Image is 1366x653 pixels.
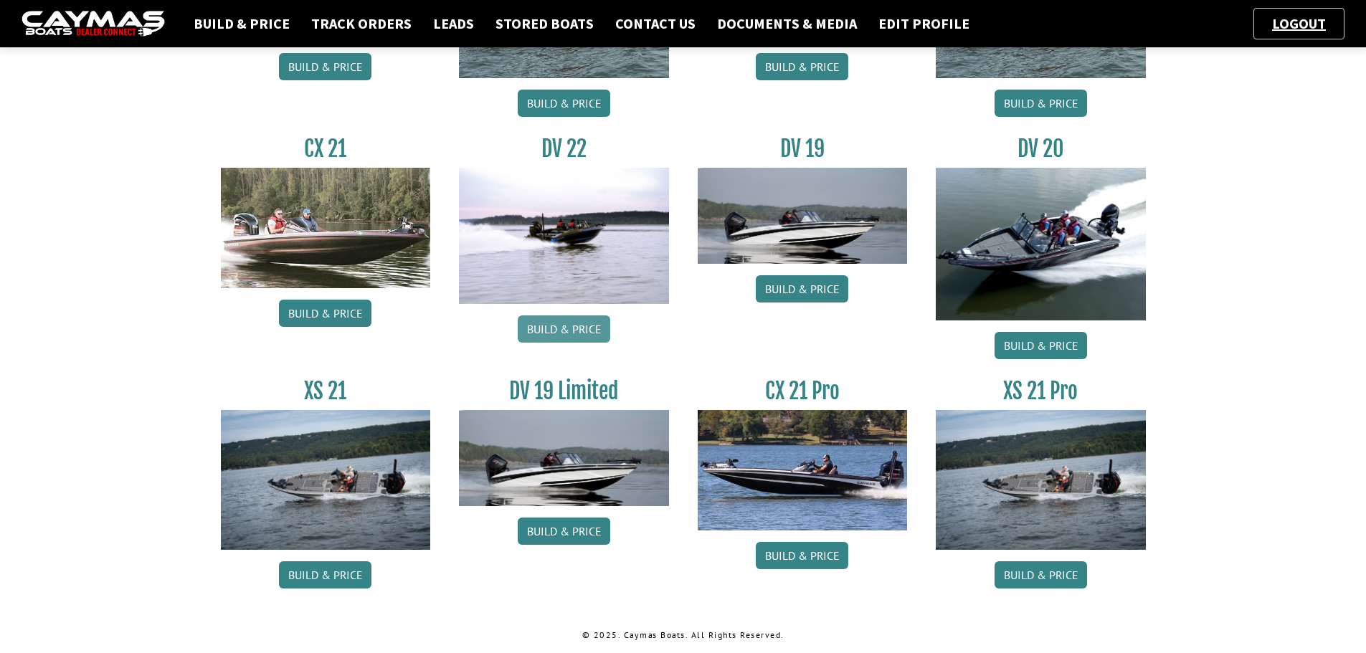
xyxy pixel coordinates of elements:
a: Build & Price [279,561,371,588]
a: Documents & Media [710,14,864,33]
a: Build & Price [279,53,371,80]
h3: XS 21 Pro [936,378,1146,404]
img: XS_21_thumbnail.jpg [936,410,1146,550]
a: Build & Price [518,315,610,343]
h3: DV 20 [936,135,1146,162]
a: Build & Price [995,561,1087,588]
a: Build & Price [279,300,371,327]
img: CX21_thumb.jpg [221,168,431,288]
h3: CX 21 [221,135,431,162]
a: Build & Price [995,332,1087,359]
h3: DV 19 Limited [459,378,669,404]
a: Build & Price [518,90,610,117]
h3: DV 19 [698,135,908,162]
img: DV_20_from_website_for_caymas_connect.png [936,168,1146,320]
img: XS_21_thumbnail.jpg [221,410,431,550]
a: Build & Price [756,53,848,80]
h3: XS 21 [221,378,431,404]
a: Edit Profile [871,14,977,33]
h3: DV 22 [459,135,669,162]
p: © 2025. Caymas Boats. All Rights Reserved. [221,629,1146,642]
a: Logout [1265,14,1333,32]
img: DV22_original_motor_cropped_for_caymas_connect.jpg [459,168,669,304]
img: caymas-dealer-connect-2ed40d3bc7270c1d8d7ffb4b79bf05adc795679939227970def78ec6f6c03838.gif [22,11,165,37]
a: Build & Price [518,518,610,545]
a: Build & Price [995,90,1087,117]
a: Track Orders [304,14,419,33]
a: Stored Boats [488,14,601,33]
h3: CX 21 Pro [698,378,908,404]
img: dv-19-ban_from_website_for_caymas_connect.png [459,410,669,506]
img: dv-19-ban_from_website_for_caymas_connect.png [698,168,908,264]
a: Contact Us [608,14,703,33]
a: Build & Price [186,14,297,33]
img: CX-21Pro_thumbnail.jpg [698,410,908,530]
a: Build & Price [756,542,848,569]
a: Leads [426,14,481,33]
a: Build & Price [756,275,848,302]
